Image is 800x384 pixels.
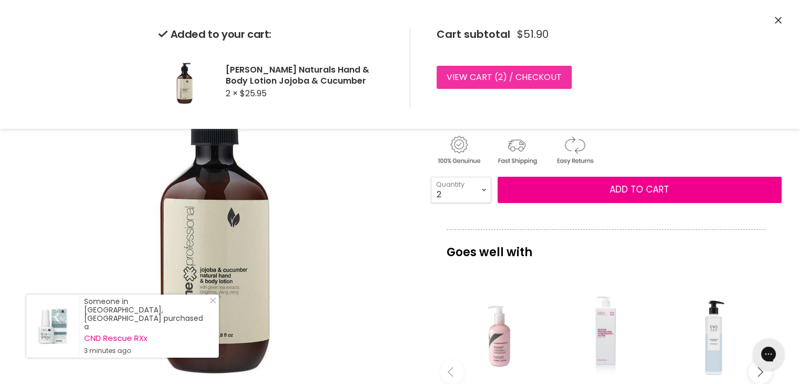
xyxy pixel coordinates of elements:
[775,15,782,26] button: Close
[437,27,510,42] span: Cart subtotal
[517,28,549,41] span: $51.90
[240,87,267,99] span: $25.95
[498,71,503,83] span: 2
[437,66,572,89] a: View cart (2) / Checkout
[431,134,487,166] img: genuine.gif
[26,295,79,358] a: Visit product page
[226,87,238,99] span: 2 ×
[206,297,216,308] a: Close Notification
[546,134,602,166] img: returns.gif
[431,177,491,203] select: Quantity
[158,55,211,108] img: Mancine Naturals Hand & Body Lotion Jojoba & Cucumber
[489,134,544,166] img: shipping.gif
[210,297,216,304] svg: Close Icon
[447,229,766,264] p: Goes well with
[84,334,208,342] a: CND Rescue RXx
[747,335,789,373] iframe: Gorgias live chat messenger
[226,64,393,86] h2: [PERSON_NAME] Naturals Hand & Body Lotion Jojoba & Cucumber
[84,347,208,355] small: 3 minutes ago
[158,28,393,41] h2: Added to your cart:
[498,177,782,203] button: Add to cart
[84,297,208,355] div: Someone in [GEOGRAPHIC_DATA], [GEOGRAPHIC_DATA] purchased a
[610,183,669,196] span: Add to cart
